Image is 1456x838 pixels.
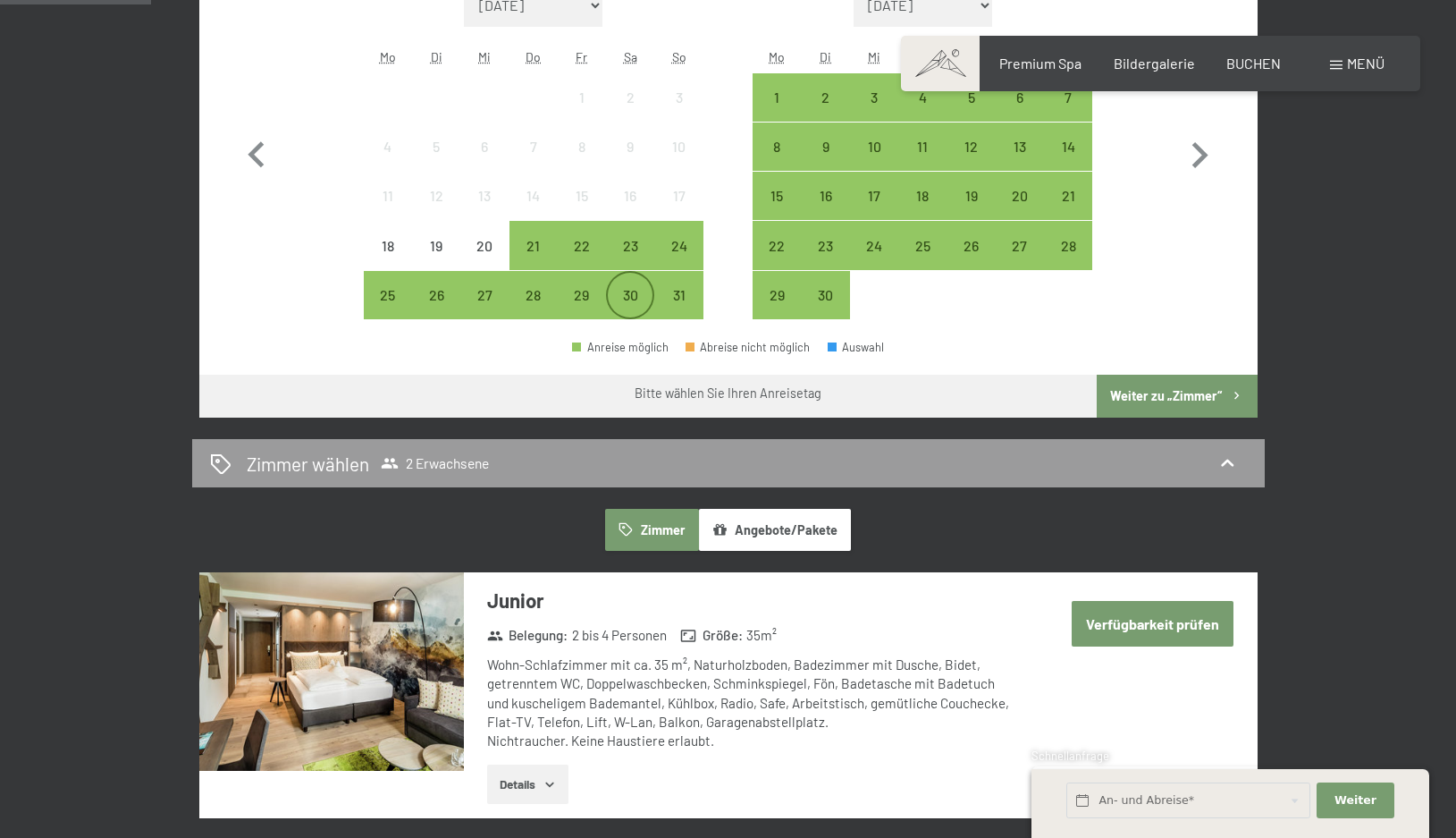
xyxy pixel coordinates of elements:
[754,90,799,135] div: 1
[560,288,604,333] div: 29
[948,90,993,135] div: 5
[605,509,698,550] button: Zimmer
[754,189,799,233] div: 15
[898,172,947,220] div: Thu Sep 18 2025
[802,221,850,269] div: Tue Sep 23 2025
[654,221,703,269] div: Sun Aug 24 2025
[460,271,509,319] div: Anreise möglich
[460,221,509,269] div: Wed Aug 20 2025
[656,239,701,284] div: 24
[802,221,850,269] div: Anreise möglich
[460,172,509,220] div: Wed Aug 13 2025
[947,123,995,171] div: Fri Sep 12 2025
[560,140,604,184] div: 8
[656,90,701,135] div: 3
[572,342,669,353] div: Anreise möglich
[462,140,507,184] div: 6
[753,172,801,220] div: Anreise möglich
[364,123,412,171] div: Mon Aug 04 2025
[1317,783,1393,819] button: Weiter
[997,140,1042,184] div: 13
[820,49,831,64] abbr: Dienstag
[509,221,558,269] div: Thu Aug 21 2025
[654,271,703,319] div: Sun Aug 31 2025
[412,172,460,220] div: Anreise nicht möglich
[654,221,703,269] div: Anreise möglich
[680,626,743,645] strong: Größe :
[947,172,995,220] div: Fri Sep 19 2025
[802,172,850,220] div: Tue Sep 16 2025
[753,221,801,269] div: Anreise möglich
[558,123,606,171] div: Anreise nicht möglich
[511,239,556,284] div: 21
[852,90,896,135] div: 3
[1031,749,1109,763] span: Schnellanfrage
[997,90,1042,135] div: 6
[996,221,1044,269] div: Sat Sep 27 2025
[850,73,898,122] div: Anreise möglich
[753,271,801,319] div: Mon Sep 29 2025
[511,140,556,184] div: 7
[635,385,821,402] div: Bitte wählen Sie Ihren Anreisetag
[654,123,703,171] div: Anreise nicht möglich
[526,49,541,64] abbr: Donnerstag
[606,73,654,122] div: Anreise nicht möglich
[509,221,558,269] div: Anreise möglich
[608,90,652,135] div: 2
[1072,601,1233,647] button: Verfügbarkeit prüfen
[1097,375,1257,418] button: Weiter zu „Zimmer“
[996,172,1044,220] div: Sat Sep 20 2025
[753,73,801,122] div: Mon Sep 01 2025
[948,189,993,233] div: 19
[753,123,801,171] div: Anreise möglich
[462,189,507,233] div: 13
[366,189,410,233] div: 11
[654,172,703,220] div: Anreise nicht möglich
[414,288,459,333] div: 26
[754,288,799,333] div: 29
[558,271,606,319] div: Anreise möglich
[1044,221,1092,269] div: Anreise möglich
[948,140,993,184] div: 12
[414,140,459,184] div: 5
[487,656,1019,750] div: Wohn-Schlafzimmer mit ca. 35 m², Naturholzboden, Badezimmer mit Dusche, Bidet, getrenntem WC, Dop...
[656,140,701,184] div: 10
[462,239,507,284] div: 20
[898,221,947,269] div: Thu Sep 25 2025
[558,271,606,319] div: Fri Aug 29 2025
[804,90,848,135] div: 2
[509,123,558,171] div: Thu Aug 07 2025
[1046,90,1090,135] div: 7
[804,288,848,333] div: 30
[997,189,1042,233] div: 20
[868,49,880,64] abbr: Mittwoch
[850,123,898,171] div: Anreise möglich
[366,239,410,284] div: 18
[364,271,412,319] div: Anreise möglich
[606,73,654,122] div: Sat Aug 02 2025
[852,239,896,284] div: 24
[947,123,995,171] div: Anreise möglich
[558,221,606,269] div: Anreise möglich
[487,587,1019,614] h3: Junior
[828,342,885,353] div: Auswahl
[558,123,606,171] div: Fri Aug 08 2025
[509,123,558,171] div: Anreise nicht möglich
[460,172,509,220] div: Anreise nicht möglich
[802,73,850,122] div: Anreise möglich
[699,509,851,550] button: Angebote/Pakete
[364,172,412,220] div: Mon Aug 11 2025
[804,239,848,284] div: 23
[364,172,412,220] div: Anreise nicht möglich
[1046,239,1090,284] div: 28
[247,451,369,477] h2: Zimmer wählen
[996,123,1044,171] div: Anreise möglich
[1044,123,1092,171] div: Anreise möglich
[898,221,947,269] div: Anreise möglich
[999,55,1081,72] a: Premium Spa
[560,239,604,284] div: 22
[753,172,801,220] div: Mon Sep 15 2025
[804,189,848,233] div: 16
[947,221,995,269] div: Fri Sep 26 2025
